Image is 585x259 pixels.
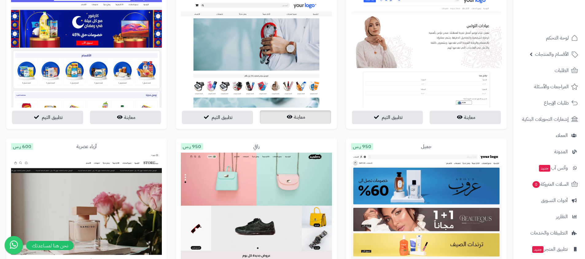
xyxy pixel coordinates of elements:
[430,111,501,124] button: معاينة
[539,165,550,172] span: جديد
[517,161,581,175] a: وآتس آبجديد
[517,209,581,224] a: التقارير
[11,143,162,150] div: أزياء عصرية
[352,111,423,124] button: تطبيق الثيم
[517,96,581,110] a: طلبات الإرجاع
[543,17,579,30] img: logo-2.png
[556,131,568,140] span: العملاء
[546,34,569,42] span: لوحة التحكم
[535,50,569,59] span: الأقسام والمنتجات
[90,111,161,124] button: معاينة
[541,196,568,205] span: أدوات التسويق
[517,79,581,94] a: المراجعات والأسئلة
[556,212,568,221] span: التقارير
[544,99,569,107] span: طلبات الإرجاع
[555,66,569,75] span: الطلبات
[522,115,569,124] span: إشعارات التحويلات البنكية
[517,144,581,159] a: المدونة
[517,31,581,45] a: لوحة التحكم
[532,246,544,253] span: جديد
[532,181,540,188] span: 0
[538,164,568,172] span: وآتس آب
[382,114,403,121] span: تطبيق الثيم
[517,112,581,127] a: إشعارات التحويلات البنكية
[517,177,581,192] a: السلات المتروكة0
[12,111,83,124] button: تطبيق الثيم
[11,143,33,150] span: 600 ر.س
[517,193,581,208] a: أدوات التسويق
[351,143,502,150] div: جميل
[534,82,569,91] span: المراجعات والأسئلة
[517,242,581,257] a: تطبيق المتجرجديد
[532,180,569,189] span: السلات المتروكة
[554,147,568,156] span: المدونة
[181,143,332,150] div: راقي
[42,114,63,121] span: تطبيق الثيم
[517,63,581,78] a: الطلبات
[517,128,581,143] a: العملاء
[517,226,581,240] a: التطبيقات والخدمات
[182,111,253,124] button: تطبيق الثيم
[212,114,232,121] span: تطبيق الثيم
[181,143,203,150] span: 950 ر.س
[351,143,373,150] span: 950 ر.س
[260,110,331,124] button: معاينة
[530,229,568,237] span: التطبيقات والخدمات
[532,245,568,253] span: تطبيق المتجر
